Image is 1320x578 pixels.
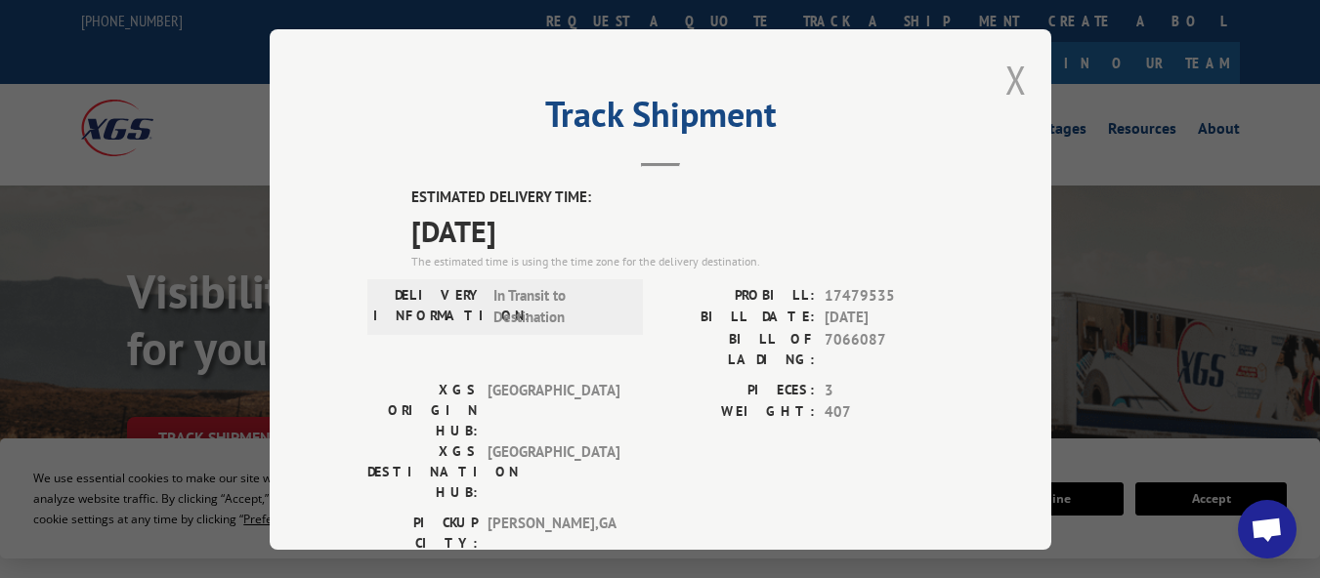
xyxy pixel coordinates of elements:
[660,284,815,307] label: PROBILL:
[367,512,478,553] label: PICKUP CITY:
[493,284,625,328] span: In Transit to Destination
[1238,500,1297,558] div: Open chat
[488,440,619,502] span: [GEOGRAPHIC_DATA]
[411,208,954,252] span: [DATE]
[660,307,815,329] label: BILL DATE:
[1005,54,1027,105] button: Close modal
[488,379,619,440] span: [GEOGRAPHIC_DATA]
[411,186,954,209] label: ESTIMATED DELIVERY TIME:
[367,101,954,138] h2: Track Shipment
[367,440,478,502] label: XGS DESTINATION HUB:
[660,328,815,369] label: BILL OF LADING:
[488,512,619,553] span: [PERSON_NAME] , GA
[825,401,954,424] span: 407
[825,284,954,307] span: 17479535
[411,252,954,269] div: The estimated time is using the time zone for the delivery destination.
[825,307,954,329] span: [DATE]
[825,379,954,401] span: 3
[660,401,815,424] label: WEIGHT:
[660,379,815,401] label: PIECES:
[373,284,484,328] label: DELIVERY INFORMATION:
[367,379,478,440] label: XGS ORIGIN HUB:
[825,328,954,369] span: 7066087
